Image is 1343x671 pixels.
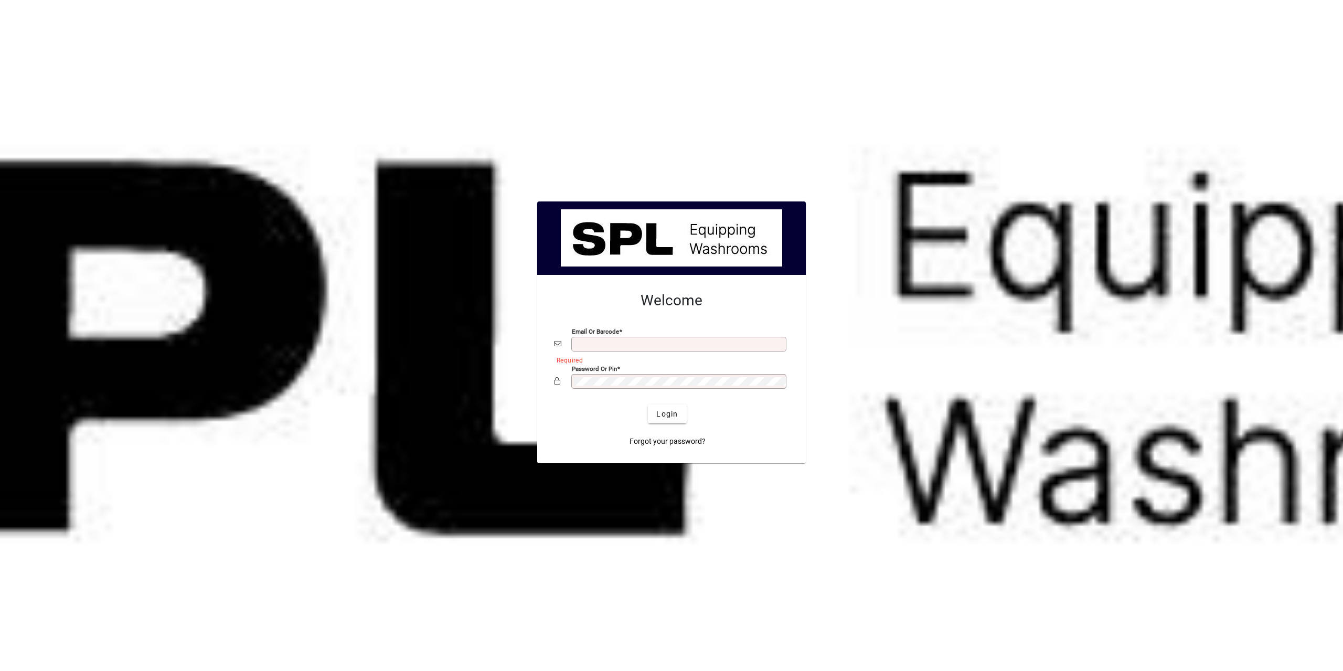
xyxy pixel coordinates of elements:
[630,436,706,447] span: Forgot your password?
[625,432,710,451] a: Forgot your password?
[572,365,617,372] mat-label: Password or Pin
[557,354,781,365] mat-error: Required
[648,404,686,423] button: Login
[656,409,678,420] span: Login
[554,292,789,310] h2: Welcome
[572,328,619,335] mat-label: Email or Barcode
